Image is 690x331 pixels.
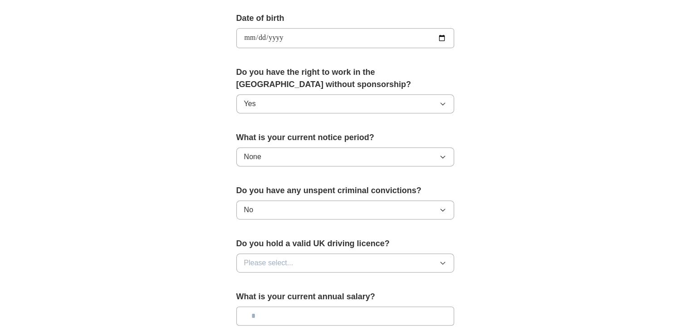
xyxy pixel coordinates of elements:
[236,291,454,303] label: What is your current annual salary?
[244,258,294,268] span: Please select...
[236,94,454,113] button: Yes
[244,151,261,162] span: None
[236,12,454,24] label: Date of birth
[244,204,253,215] span: No
[236,147,454,166] button: None
[236,185,454,197] label: Do you have any unspent criminal convictions?
[236,253,454,273] button: Please select...
[236,131,454,144] label: What is your current notice period?
[236,66,454,91] label: Do you have the right to work in the [GEOGRAPHIC_DATA] without sponsorship?
[244,98,256,109] span: Yes
[236,238,454,250] label: Do you hold a valid UK driving licence?
[236,200,454,219] button: No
